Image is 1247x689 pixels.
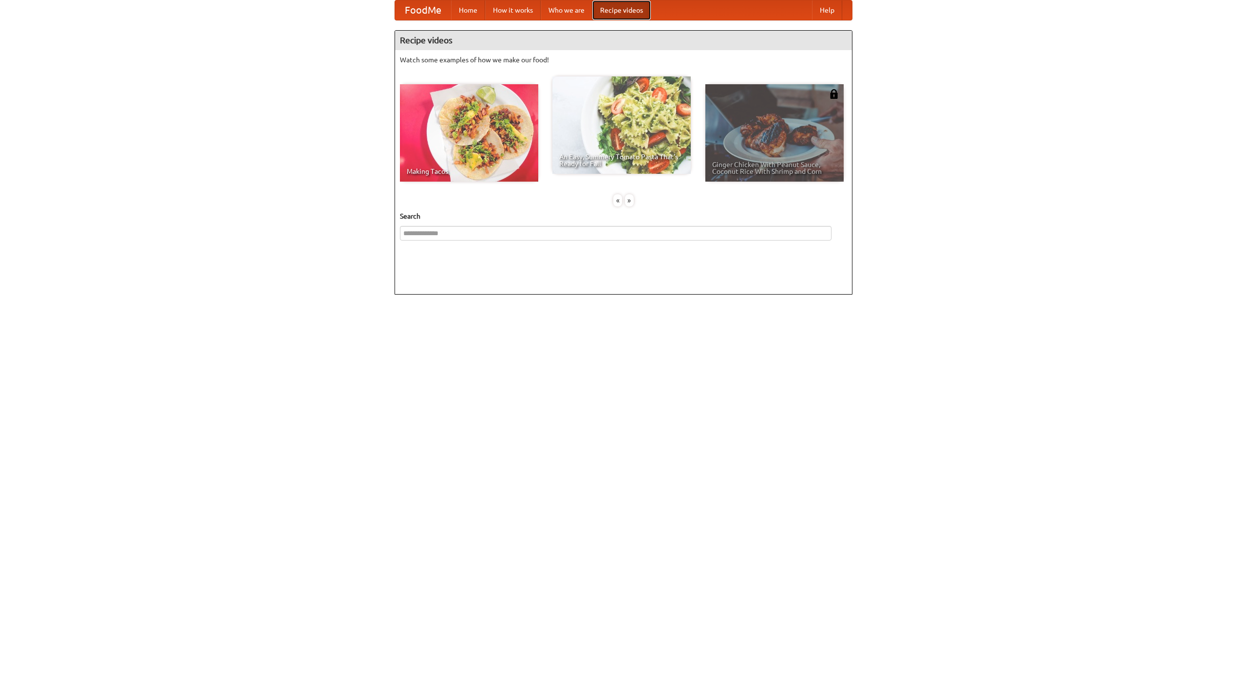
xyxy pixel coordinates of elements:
a: Home [451,0,485,20]
span: An Easy, Summery Tomato Pasta That's Ready for Fall [559,153,684,167]
a: Recipe videos [592,0,651,20]
div: » [625,194,634,206]
a: An Easy, Summery Tomato Pasta That's Ready for Fall [552,76,691,174]
img: 483408.png [829,89,839,99]
a: Making Tacos [400,84,538,182]
p: Watch some examples of how we make our food! [400,55,847,65]
a: Who we are [541,0,592,20]
h4: Recipe videos [395,31,852,50]
a: How it works [485,0,541,20]
a: Help [812,0,842,20]
span: Making Tacos [407,168,531,175]
h5: Search [400,211,847,221]
a: FoodMe [395,0,451,20]
div: « [613,194,622,206]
